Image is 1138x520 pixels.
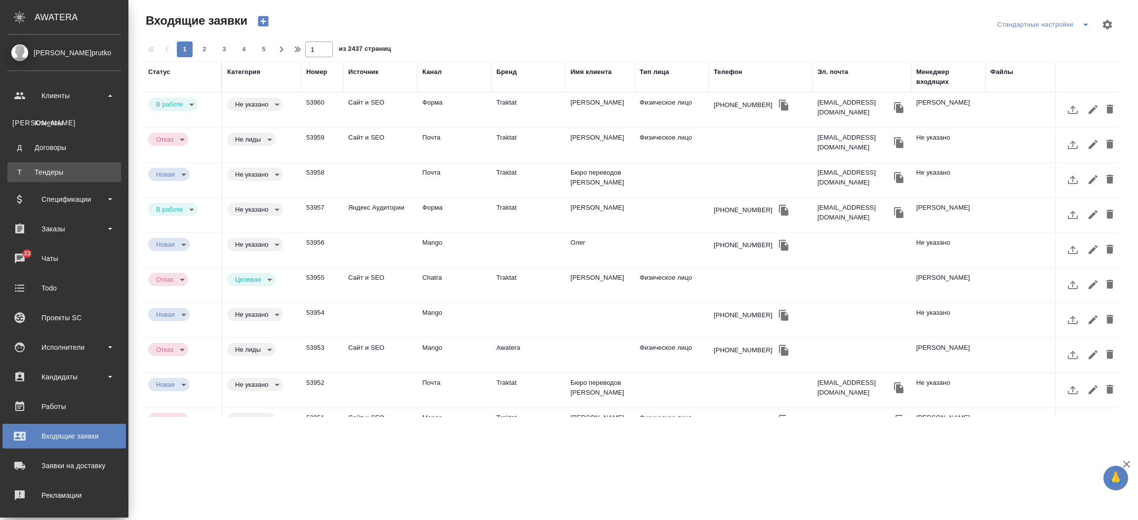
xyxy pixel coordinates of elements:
[153,205,186,214] button: В работе
[417,93,491,127] td: Форма
[148,413,188,426] div: В работе
[990,67,1013,77] div: Файлы
[817,415,893,425] p: anastasiakoada@yande...
[227,238,283,251] div: В работе
[148,98,198,111] div: В работе
[227,343,276,356] div: В работе
[417,163,491,197] td: Почта
[1061,168,1085,191] button: Загрузить файл
[491,163,566,197] td: Traktat
[1101,378,1118,402] button: Удалить
[911,163,985,197] td: Не указано
[148,203,198,216] div: В работе
[776,238,791,253] button: Скопировать
[1101,98,1118,121] button: Удалить
[817,203,892,223] p: [EMAIL_ADDRESS][DOMAIN_NAME]
[232,240,271,249] button: Не указано
[7,458,121,473] div: Заявки на доставку
[714,345,772,355] div: [PHONE_NUMBER]
[143,13,247,29] span: Входящие заявки
[232,310,271,319] button: Не указано
[153,415,176,424] button: Отказ
[892,170,906,185] button: Скопировать
[635,128,709,162] td: Физическое лицо
[227,308,283,321] div: В работе
[817,133,892,152] p: [EMAIL_ADDRESS][DOMAIN_NAME]
[566,268,635,302] td: [PERSON_NAME]
[227,413,276,426] div: В работе
[343,128,417,162] td: Сайт и SEO
[301,233,343,267] td: 53956
[911,198,985,232] td: [PERSON_NAME]
[640,67,669,77] div: Тип лица
[12,118,116,128] div: Клиенты
[148,378,190,391] div: В работе
[7,162,121,182] a: ТТендеры
[232,205,271,214] button: Не указано
[2,453,126,478] a: Заявки на доставку
[232,135,264,144] button: Не лиды
[227,273,276,286] div: В работе
[1103,466,1128,490] button: 🙏
[232,170,271,179] button: Не указано
[1085,273,1101,297] button: Редактировать
[417,373,491,408] td: Почта
[566,163,635,197] td: Бюро переводов [PERSON_NAME]
[714,67,742,77] div: Телефон
[227,343,296,356] div: Это спам, фрилансеры, текущие клиенты и т.д.
[635,338,709,372] td: Физическое лицо
[776,203,791,218] button: Скопировать
[232,345,264,354] button: Не лиды
[216,44,232,54] span: 3
[417,303,491,337] td: Mango
[227,203,283,216] div: В работе
[1085,308,1101,332] button: Редактировать
[1061,413,1085,437] button: Загрузить файл
[256,44,272,54] span: 5
[491,338,566,372] td: Awatera
[343,198,417,232] td: Яндекс Аудитории
[635,268,709,302] td: Физическое лицо
[301,93,343,127] td: 53960
[1085,413,1101,437] button: Редактировать
[12,143,116,152] div: Договоры
[911,408,985,443] td: [PERSON_NAME]
[417,233,491,267] td: Mango
[893,413,908,428] button: Скопировать
[306,67,327,77] div: Номер
[7,429,121,444] div: Входящие заявки
[1061,203,1085,226] button: Загрузить файл
[227,133,276,146] div: В работе
[911,233,985,267] td: Не указано
[566,233,635,267] td: Oлег
[1085,378,1101,402] button: Редактировать
[35,7,128,27] div: AWATERA
[776,343,791,358] button: Скопировать
[1061,378,1085,402] button: Загрузить файл
[7,222,121,236] div: Заказы
[148,273,188,286] div: В работе
[1085,168,1101,191] button: Редактировать
[301,373,343,408] td: 53952
[256,41,272,57] button: 5
[714,415,772,425] div: [PHONE_NUMBER]
[635,408,709,443] td: Физическое лицо
[892,135,906,150] button: Скопировать
[995,17,1096,33] div: split button
[714,240,772,250] div: [PHONE_NUMBER]
[566,373,635,408] td: Бюро переводов [PERSON_NAME]
[1085,238,1101,261] button: Редактировать
[1061,308,1085,332] button: Загрузить файл
[7,488,121,503] div: Рекламации
[148,67,170,77] div: Статус
[1085,98,1101,121] button: Редактировать
[301,128,343,162] td: 53959
[491,268,566,302] td: Traktat
[7,192,121,207] div: Спецификации
[227,168,283,181] div: В работе
[714,205,772,215] div: [PHONE_NUMBER]
[1096,13,1119,37] span: Настроить таблицу
[148,308,190,321] div: В работе
[417,338,491,372] td: Mango
[635,93,709,127] td: Физическое лицо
